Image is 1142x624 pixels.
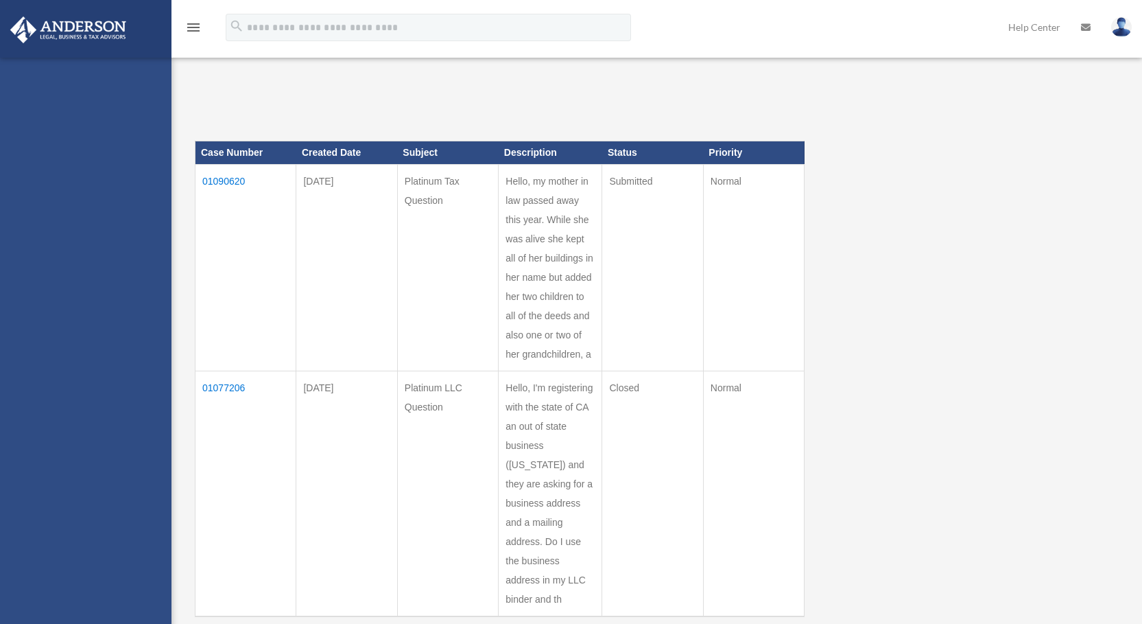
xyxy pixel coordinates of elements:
[195,141,296,165] th: Case Number
[602,141,703,165] th: Status
[185,24,202,36] a: menu
[499,371,602,616] td: Hello, I'm registering with the state of CA an out of state business ([US_STATE]) and they are as...
[602,371,703,616] td: Closed
[499,164,602,371] td: Hello, my mother in law passed away this year. While she was alive she kept all of her buildings ...
[703,371,804,616] td: Normal
[602,164,703,371] td: Submitted
[195,371,296,616] td: 01077206
[296,164,397,371] td: [DATE]
[6,16,130,43] img: Anderson Advisors Platinum Portal
[499,141,602,165] th: Description
[703,164,804,371] td: Normal
[229,19,244,34] i: search
[296,371,397,616] td: [DATE]
[397,164,498,371] td: Platinum Tax Question
[703,141,804,165] th: Priority
[195,164,296,371] td: 01090620
[296,141,397,165] th: Created Date
[185,19,202,36] i: menu
[397,371,498,616] td: Platinum LLC Question
[397,141,498,165] th: Subject
[1111,17,1132,37] img: User Pic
